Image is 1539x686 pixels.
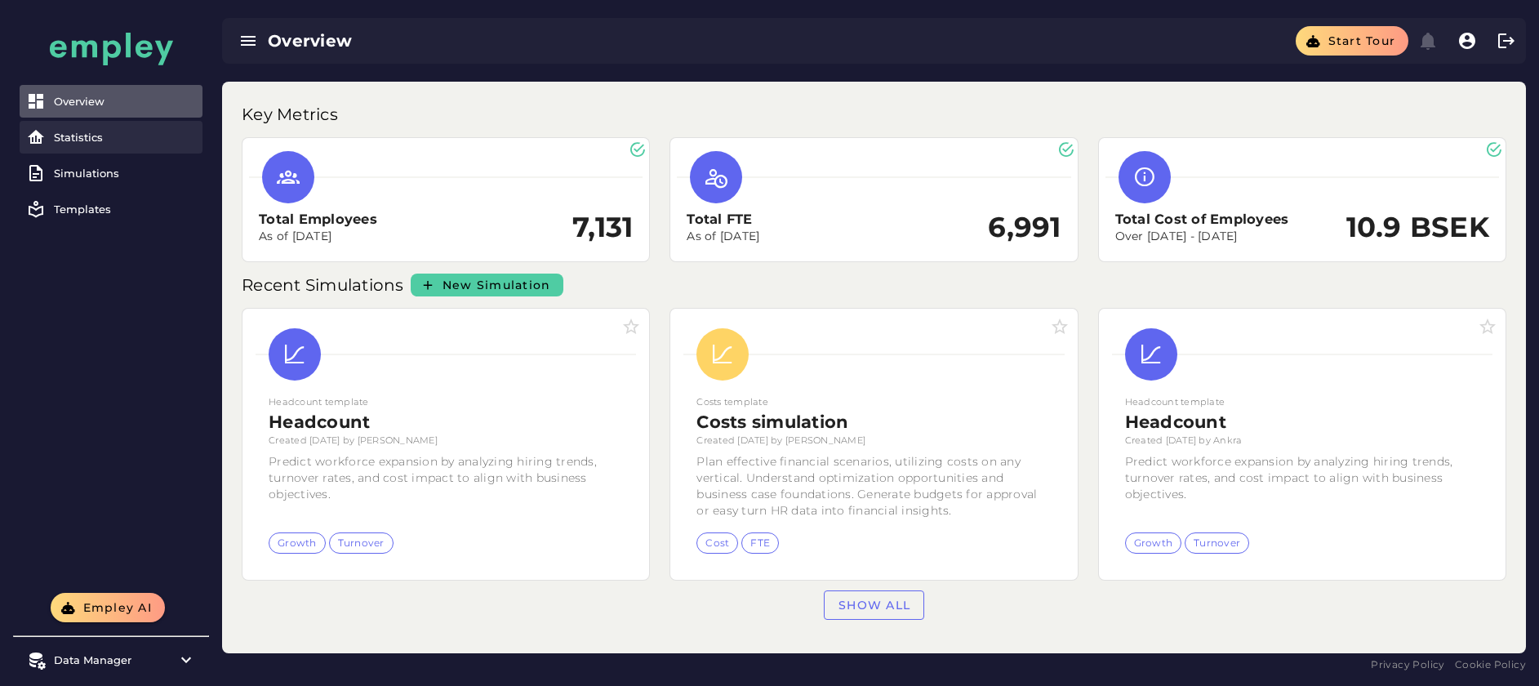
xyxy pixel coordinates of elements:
[242,272,407,298] p: Recent Simulations
[54,95,196,108] div: Overview
[82,600,152,615] span: Empley AI
[1296,26,1408,56] button: Start tour
[259,210,377,229] h3: Total Employees
[20,157,202,189] a: Simulations
[442,278,551,292] span: New Simulation
[1371,657,1445,673] a: Privacy Policy
[572,212,633,244] h2: 7,131
[54,167,196,180] div: Simulations
[687,229,759,245] p: As of [DATE]
[1455,657,1526,673] a: Cookie Policy
[54,653,168,666] div: Data Manager
[51,593,165,622] button: Empley AI
[824,590,924,620] a: Show all
[20,121,202,154] a: Statistics
[411,274,564,296] a: New Simulation
[242,101,341,127] p: Key Metrics
[54,131,196,144] div: Statistics
[1115,229,1289,245] p: Over [DATE] - [DATE]
[259,229,377,245] p: As of [DATE]
[20,193,202,225] a: Templates
[1115,210,1289,229] h3: Total Cost of Employees
[1346,212,1489,244] h2: 10.9 BSEK
[838,598,910,612] span: Show all
[1327,33,1395,48] span: Start tour
[687,210,759,229] h3: Total FTE
[54,203,196,216] div: Templates
[268,29,782,52] div: Overview
[988,212,1061,244] h2: 6,991
[20,85,202,118] a: Overview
